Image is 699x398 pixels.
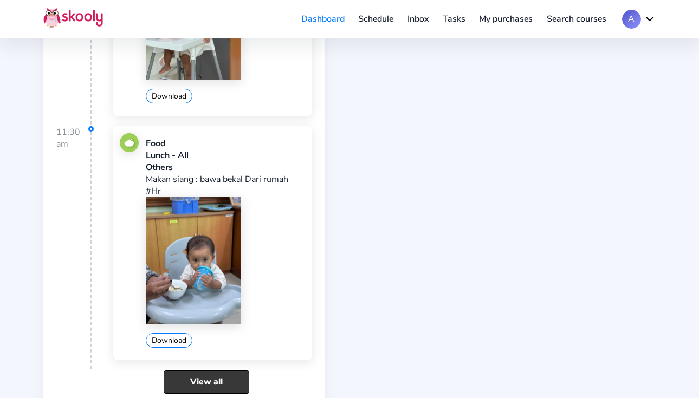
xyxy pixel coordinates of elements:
button: Download [146,89,192,103]
img: Skooly [43,7,103,28]
a: Schedule [352,10,401,28]
a: Tasks [436,10,473,28]
div: Lunch - All [146,149,305,161]
div: am [56,138,90,150]
a: Inbox [400,10,436,28]
button: Achevron down outline [622,10,656,29]
a: View all [164,370,249,394]
button: Download [146,333,192,348]
a: Search courses [540,10,613,28]
img: 202104190533160430609203122785959378373017423972202508120457347774389221311132.jpeg [146,197,241,324]
a: My purchases [472,10,540,28]
div: Food [146,138,305,149]
div: Others [146,161,305,173]
p: Makan siang : bawa bekal Dari rumah #Hr [146,173,305,197]
div: 11:30 [56,126,92,369]
a: Dashboard [294,10,352,28]
img: food.jpg [120,133,139,152]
